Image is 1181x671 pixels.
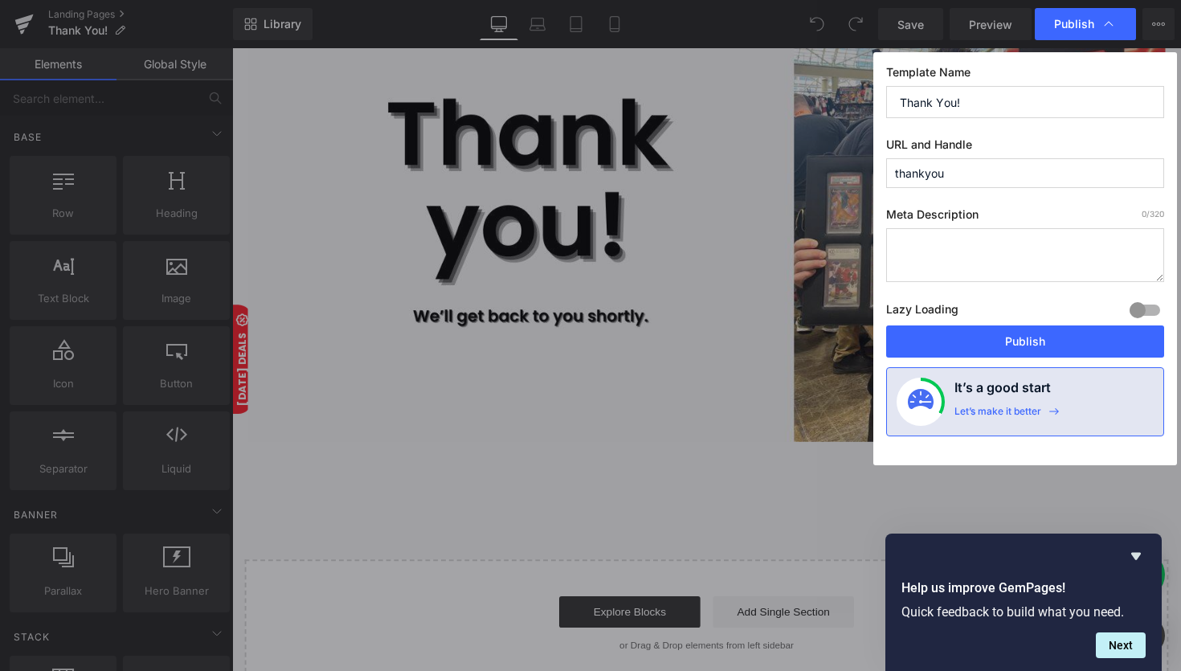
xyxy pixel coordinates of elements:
[886,65,1164,86] label: Template Name
[492,562,637,594] a: Add Single Section
[901,604,1146,620] p: Quick feedback to build what you need.
[901,546,1146,658] div: Help us improve GemPages!
[1142,209,1146,219] span: 0
[1096,632,1146,658] button: Next question
[954,378,1051,405] h4: It’s a good start
[39,607,934,618] p: or Drag & Drop elements from left sidebar
[886,137,1164,158] label: URL and Handle
[1126,546,1146,566] button: Hide survey
[1054,17,1094,31] span: Publish
[954,405,1041,426] div: Let’s make it better
[886,325,1164,358] button: Publish
[886,299,958,325] label: Lazy Loading
[335,562,480,594] a: Explore Blocks
[886,207,1164,228] label: Meta Description
[1142,209,1164,219] span: /320
[901,579,1146,598] h2: Help us improve GemPages!
[908,389,934,415] img: onboarding-status.svg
